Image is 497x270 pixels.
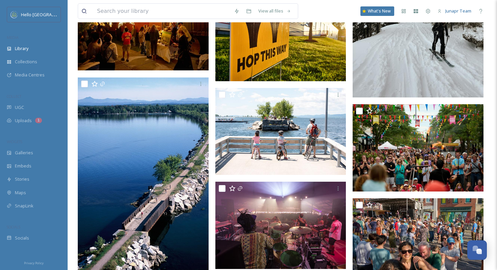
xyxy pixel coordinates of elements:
span: Privacy Policy [24,261,44,265]
span: SnapLink [15,203,33,209]
span: UGC [15,104,24,111]
span: Galleries [15,150,33,156]
span: Junapr Team [445,8,471,14]
a: Privacy Policy [24,258,44,267]
span: Stories [15,176,29,182]
span: Library [15,45,28,52]
span: Collections [15,59,37,65]
input: Search your library [94,4,231,19]
span: MEDIA [7,35,19,40]
span: COLLECT [7,94,21,99]
span: Uploads [15,117,32,124]
span: Media Centres [15,72,45,78]
span: Embeds [15,163,31,169]
img: LUKEAWTRYPHOTOGRAPHY-IMG_8278-714.jpg [215,181,346,269]
a: View all files [255,4,294,18]
img: Festival of Fools 2021 (44).jpg [353,104,483,192]
span: SOCIALS [7,224,20,229]
img: dad-and-kids-at-cut.jpg [215,88,346,175]
a: Junapr Team [434,4,475,18]
span: WIDGETS [7,139,22,144]
span: Socials [15,235,29,241]
span: Maps [15,189,26,196]
button: Open Chat [467,240,487,260]
a: What's New [360,6,394,16]
img: images.png [11,11,18,18]
span: Hello [GEOGRAPHIC_DATA] [21,11,75,18]
div: 1 [35,118,42,123]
